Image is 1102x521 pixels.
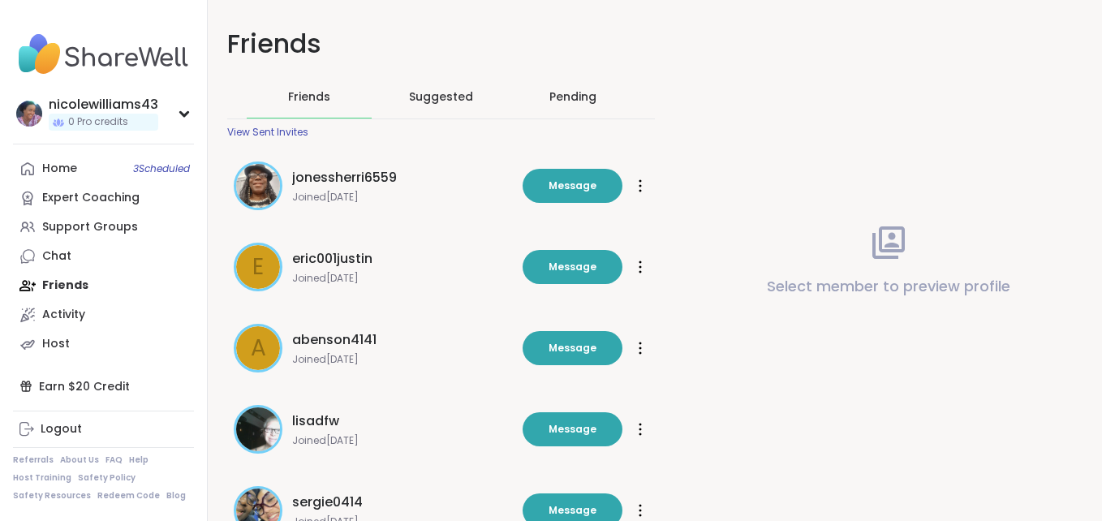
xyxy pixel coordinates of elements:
div: Chat [42,248,71,265]
div: Host [42,336,70,352]
span: eric001justin [292,249,372,269]
img: jonessherri6559 [236,164,280,208]
span: Joined [DATE] [292,434,513,447]
span: sergie0414 [292,493,363,512]
a: Safety Resources [13,490,91,502]
span: 3 Scheduled [133,162,190,175]
iframe: Spotlight [326,40,338,52]
span: 0 Pro credits [68,115,128,129]
h1: Friends [227,26,655,62]
a: Home3Scheduled [13,154,194,183]
img: nicolewilliams43 [16,101,42,127]
div: Earn $20 Credit [13,372,194,401]
span: abenson4141 [292,330,377,350]
span: Joined [DATE] [292,191,513,204]
span: Friends [288,88,330,105]
button: Message [523,331,622,365]
button: Message [523,250,622,284]
span: jonessherri6559 [292,168,397,187]
span: Joined [DATE] [292,353,513,366]
span: a [251,331,266,365]
span: e [252,250,264,284]
div: Activity [42,307,85,323]
a: Chat [13,242,194,271]
span: Suggested [409,88,473,105]
a: Blog [166,490,186,502]
a: FAQ [105,454,123,466]
div: Home [42,161,77,177]
div: View Sent Invites [227,126,308,139]
a: Host Training [13,472,71,484]
div: Expert Coaching [42,190,140,206]
a: Referrals [13,454,54,466]
a: Logout [13,415,194,444]
span: Message [549,341,596,355]
p: Select member to preview profile [767,275,1010,298]
span: Joined [DATE] [292,272,513,285]
span: lisadfw [292,411,339,431]
div: Logout [41,421,82,437]
span: Message [549,422,596,437]
img: ShareWell Nav Logo [13,26,194,83]
span: Message [549,503,596,518]
div: nicolewilliams43 [49,96,158,114]
div: Pending [549,88,596,105]
div: Support Groups [42,219,138,235]
a: Help [129,454,149,466]
a: Expert Coaching [13,183,194,213]
a: About Us [60,454,99,466]
button: Message [523,169,622,203]
button: Message [523,412,622,446]
img: lisadfw [236,407,280,451]
a: Support Groups [13,213,194,242]
a: Host [13,329,194,359]
span: Message [549,260,596,274]
a: Activity [13,300,194,329]
a: Safety Policy [78,472,136,484]
span: Message [549,179,596,193]
a: Redeem Code [97,490,160,502]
